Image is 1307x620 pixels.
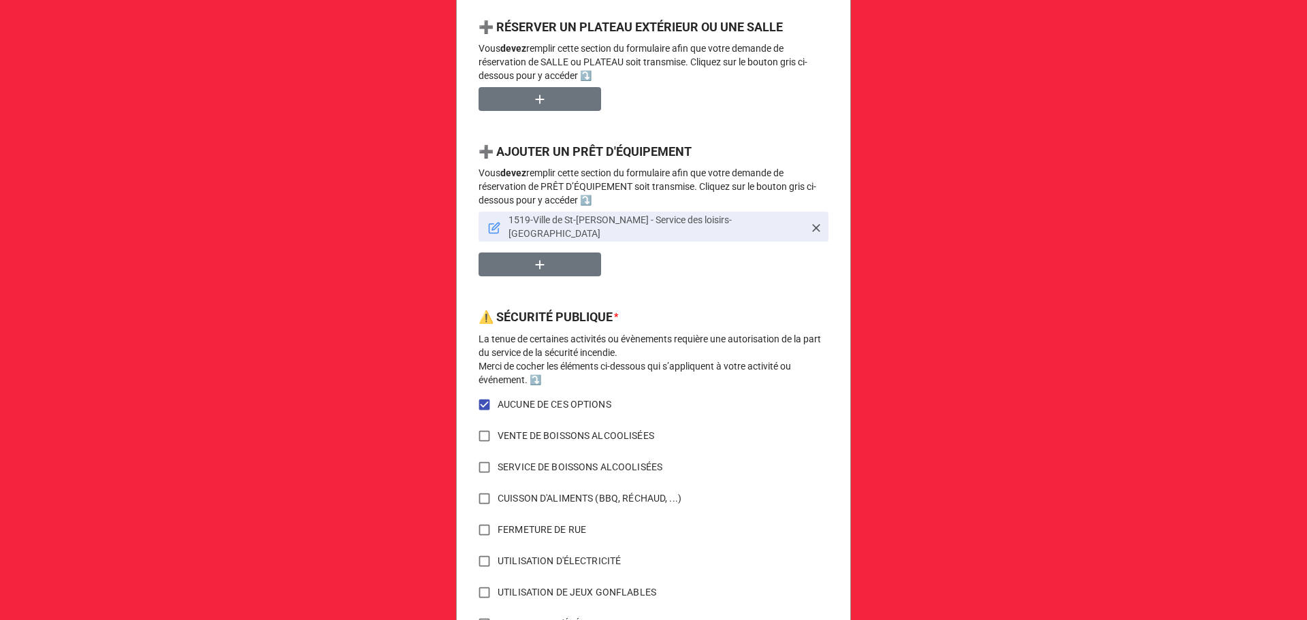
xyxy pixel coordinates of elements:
[479,18,783,37] label: ➕ RÉSERVER UN PLATEAU EXTÉRIEUR OU UNE SALLE
[479,332,828,387] p: La tenue de certaines activités ou évènements requière une autorisation de la part du service de ...
[498,523,586,537] span: FERMETURE DE RUE
[479,166,828,207] p: Vous remplir cette section du formulaire afin que votre demande de réservation de PRÊT D’ÉQUIPEME...
[498,585,656,600] span: UTILISATION DE JEUX GONFLABLES
[498,491,681,506] span: CUISSON D'ALIMENTS (BBQ, RÉCHAUD, ...)
[498,397,611,412] span: AUCUNE DE CES OPTIONS
[479,308,613,327] label: ⚠️ SÉCURITÉ PUBLIQUE
[498,429,654,443] span: VENTE DE BOISSONS ALCOOLISÉES
[479,42,828,82] p: Vous remplir cette section du formulaire afin que votre demande de réservation de SALLE ou PLATEA...
[509,213,804,240] p: 1519-Ville de St-[PERSON_NAME] - Service des loisirs-[GEOGRAPHIC_DATA]
[498,554,621,568] span: UTILISATION D'ÉLECTRICITÉ
[500,43,526,54] strong: devez
[479,142,692,161] label: ➕ AJOUTER UN PRÊT D'ÉQUIPEMENT
[498,460,662,474] span: SERVICE DE BOISSONS ALCOOLISÉES
[500,167,526,178] strong: devez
